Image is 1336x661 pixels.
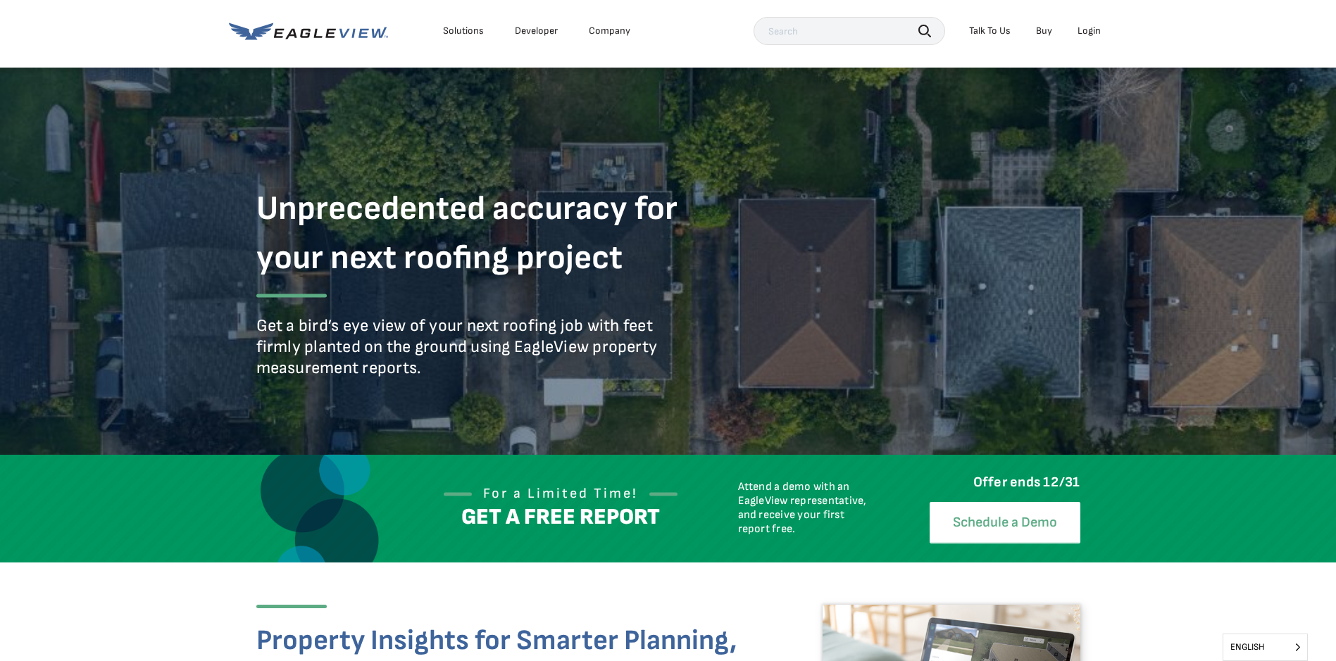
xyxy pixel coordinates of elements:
[969,25,1011,37] div: Talk To Us
[256,294,686,379] p: Get a bird’s eye view of your next roofing job with feet firmly planted on the ground using Eagle...
[973,474,1080,491] strong: Offer ends 12/31
[930,502,1080,543] a: Schedule a Demo
[1223,634,1308,661] aside: Language selected: English
[434,503,687,532] p: GET A FREE REPORT
[1036,25,1052,37] a: Buy
[589,25,630,37] div: Company
[515,25,558,37] a: Developer
[1223,634,1307,660] span: English
[738,480,875,536] p: Attend a demo with an EagleView representative, and receive your first report free.
[1078,25,1101,37] div: Login
[754,17,945,45] input: Search
[256,184,686,283] h1: Unprecedented accuracy for your next roofing project
[443,25,484,37] div: Solutions
[434,485,687,503] p: For a Limited Time!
